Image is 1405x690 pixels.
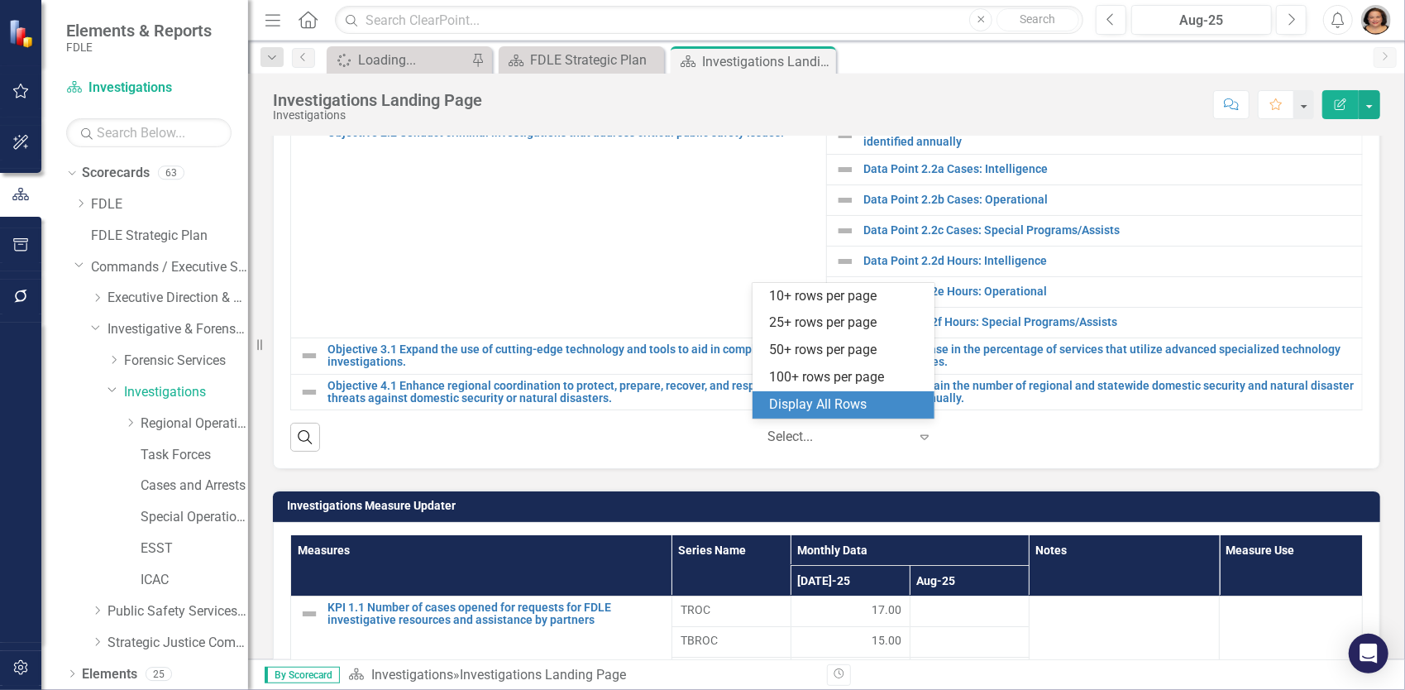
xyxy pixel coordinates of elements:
td: Double-Click to Edit Right Click for Context Menu [827,307,1363,338]
div: Investigations [273,109,482,122]
img: Not Defined [835,190,855,210]
div: Display All Rows [769,395,925,414]
td: Double-Click to Edit Right Click for Context Menu [291,374,827,410]
input: Search Below... [66,118,232,147]
div: 10+ rows per page [769,287,925,306]
a: FDLE Strategic Plan [503,50,660,70]
a: Loading... [331,50,467,70]
div: 25+ rows per page [769,314,925,333]
h3: Investigations Measure Updater [287,500,1372,512]
div: Investigations Landing Page [273,91,482,109]
td: Double-Click to Edit [910,626,1029,657]
a: KPI 4.1 Maintain the number of regional and statewide domestic security and natural disaster exer... [863,380,1354,405]
a: Scorecards [82,164,150,183]
div: Aug-25 [1137,11,1266,31]
button: Search [996,8,1079,31]
td: Double-Click to Edit Right Click for Context Menu [291,117,827,338]
a: Elements [82,665,137,684]
div: » [348,666,815,685]
img: ClearPoint Strategy [8,19,37,48]
a: KPI 2.2 Increase in the percentage of cases that address FDLE investigative priorities that are i... [863,123,1354,149]
a: Regional Operations Centers [141,414,248,434]
a: Investigations [371,667,453,683]
td: Double-Click to Edit Right Click for Context Menu [827,276,1363,307]
a: Data Point 2.2b Cases: Operational [863,194,1354,206]
td: Double-Click to Edit Right Click for Context Menu [827,184,1363,215]
td: Double-Click to Edit [791,657,910,688]
a: ESST [141,539,248,558]
div: Investigations Landing Page [460,667,626,683]
span: Search [1020,12,1056,26]
td: Double-Click to Edit [671,596,791,626]
img: Not Defined [835,221,855,241]
img: Not Defined [835,160,855,180]
a: Forensic Services [124,352,248,371]
a: Data Point 2.2c Cases: Special Programs/Assists [863,224,1354,237]
td: Double-Click to Edit [791,626,910,657]
a: FDLE Strategic Plan [91,227,248,246]
td: Double-Click to Edit [910,657,1029,688]
td: Double-Click to Edit [671,657,791,688]
a: Investigative & Forensic Services Command [108,320,248,339]
a: Strategic Justice Command [108,634,248,653]
input: Search ClearPoint... [335,6,1083,35]
span: By Scorecard [265,667,340,683]
td: Double-Click to Edit Right Click for Context Menu [291,338,827,374]
td: Double-Click to Edit [791,596,910,626]
a: Public Safety Services Command [108,602,248,621]
td: Double-Click to Edit [671,626,791,657]
div: 25 [146,667,172,681]
a: Data Point 2.2e Hours: Operational [863,285,1354,298]
a: Task Forces [141,446,248,465]
span: TBROC [681,632,782,649]
a: Objective 3.1 Expand the use of cutting-edge technology and tools to aid in complex investigations. [327,343,818,369]
a: Executive Direction & Business Support [108,289,248,308]
a: Special Operations Team [141,508,248,527]
span: 17.00 [872,601,901,618]
a: Investigations [66,79,232,98]
a: Commands / Executive Support Branch [91,258,248,277]
img: Not Defined [299,346,319,366]
img: Not Defined [299,382,319,402]
td: Double-Click to Edit Right Click for Context Menu [827,215,1363,246]
div: FDLE Strategic Plan [530,50,660,70]
td: Double-Click to Edit [910,596,1029,626]
a: KPI 1.1 Number of cases opened for requests for FDLE investigative resources and assistance by pa... [327,601,663,627]
button: Aug-25 [1131,5,1272,35]
a: KPI 3.1 Increase in the percentage of services that utilize advanced specialized technology and/o... [863,343,1354,369]
img: Not Defined [835,126,855,146]
img: Not Defined [835,252,855,271]
span: TROC [681,601,782,618]
img: Not Defined [299,604,319,624]
a: FDLE [91,195,248,214]
a: Data Point 2.2d Hours: Intelligence [863,255,1354,267]
a: Data Point 2.2f Hours: Special Programs/Assists [863,316,1354,328]
td: Double-Click to Edit Right Click for Context Menu [827,338,1363,374]
a: Investigations [124,383,248,402]
div: 100+ rows per page [769,368,925,387]
td: Double-Click to Edit Right Click for Context Menu [827,374,1363,410]
img: Nancy Verhine [1361,5,1391,35]
div: 63 [158,166,184,180]
div: Loading... [358,50,467,70]
td: Double-Click to Edit Right Click for Context Menu [827,117,1363,154]
a: Cases and Arrests [141,477,248,496]
a: Data Point 2.2a Cases: Intelligence [863,163,1354,175]
div: Investigations Landing Page [702,51,832,72]
div: 50+ rows per page [769,341,925,360]
small: FDLE [66,41,212,54]
a: Objective 4.1 Enhance regional coordination to protect, prepare, recover, and respond to threats ... [327,380,818,405]
div: Open Intercom Messenger [1349,634,1388,673]
a: ICAC [141,571,248,590]
span: Elements & Reports [66,21,212,41]
span: 15.00 [872,632,901,649]
td: Double-Click to Edit Right Click for Context Menu [827,154,1363,184]
td: Double-Click to Edit Right Click for Context Menu [827,246,1363,276]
